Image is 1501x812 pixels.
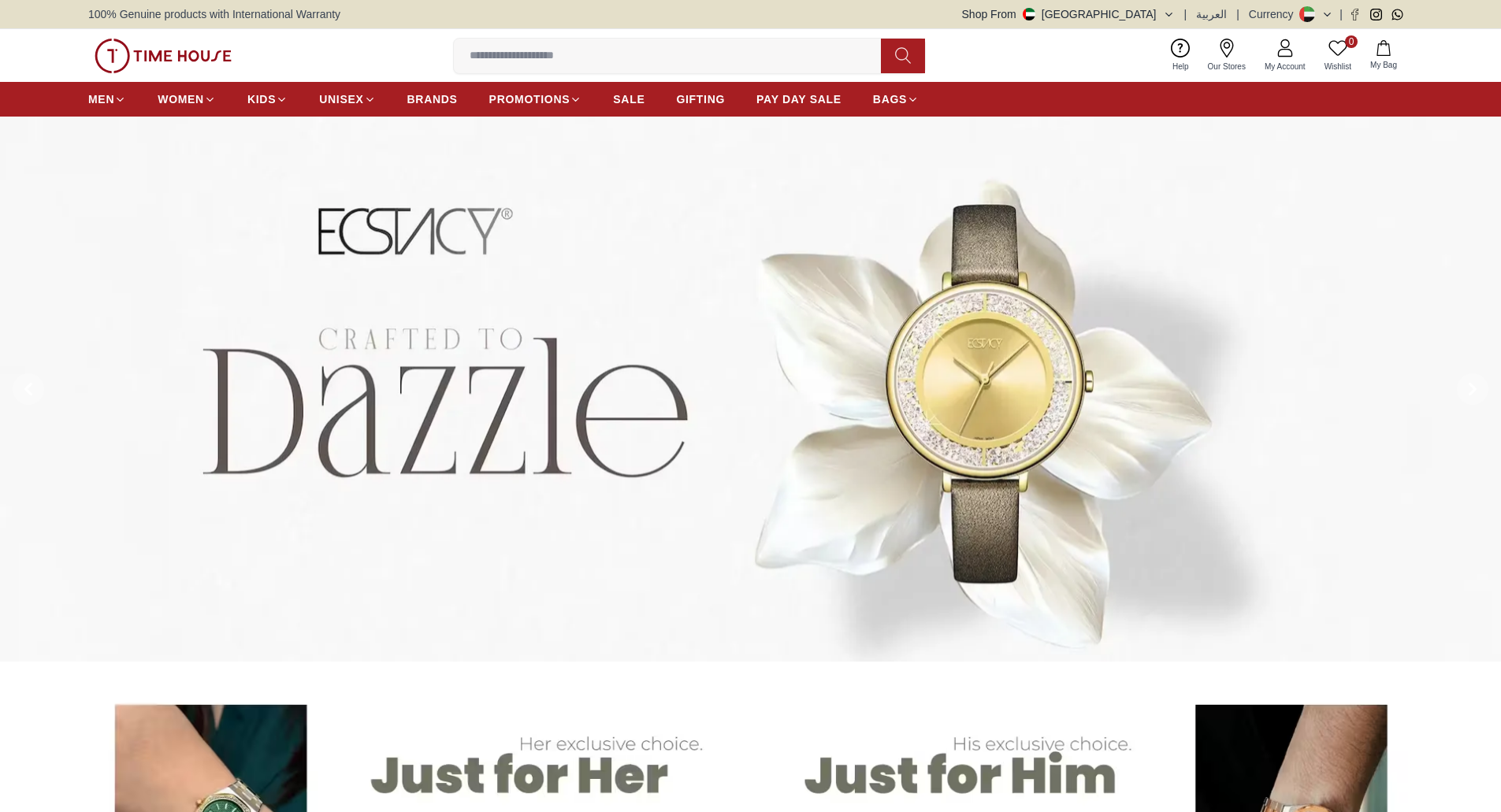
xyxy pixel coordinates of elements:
a: GIFTING [676,85,725,113]
span: SALE [613,91,645,107]
span: 0 [1345,35,1358,48]
span: WOMEN [158,91,204,107]
a: Facebook [1349,9,1361,20]
span: PAY DAY SALE [756,91,842,107]
a: BAGS [873,85,919,113]
img: ... [95,39,232,73]
button: My Bag [1361,37,1406,74]
span: Wishlist [1318,61,1358,72]
a: Instagram [1370,9,1382,20]
button: العربية [1196,6,1227,22]
div: Currency [1249,6,1300,22]
a: Our Stores [1198,35,1255,76]
a: BRANDS [407,85,458,113]
a: SALE [613,85,645,113]
a: MEN [88,85,126,113]
a: UNISEX [319,85,375,113]
span: UNISEX [319,91,363,107]
span: Our Stores [1202,61,1252,72]
img: United Arab Emirates [1023,8,1035,20]
span: BRANDS [407,91,458,107]
span: 100% Genuine products with International Warranty [88,6,340,22]
a: WOMEN [158,85,216,113]
span: My Bag [1364,59,1403,71]
span: KIDS [247,91,276,107]
span: BAGS [873,91,907,107]
span: My Account [1258,61,1312,72]
a: Help [1163,35,1198,76]
span: | [1339,6,1343,22]
span: | [1236,6,1239,22]
button: Shop From[GEOGRAPHIC_DATA] [962,6,1175,22]
span: Help [1166,61,1195,72]
a: 0Wishlist [1315,35,1361,76]
span: GIFTING [676,91,725,107]
span: PROMOTIONS [489,91,570,107]
a: KIDS [247,85,288,113]
a: Whatsapp [1391,9,1403,20]
a: PROMOTIONS [489,85,582,113]
span: | [1184,6,1187,22]
a: PAY DAY SALE [756,85,842,113]
span: MEN [88,91,114,107]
